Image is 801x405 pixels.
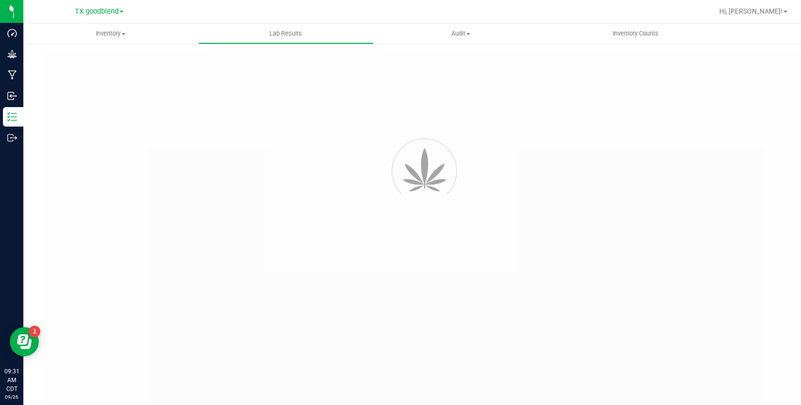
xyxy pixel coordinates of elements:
p: 09:31 AM CDT [4,367,19,393]
a: Inventory Counts [548,23,723,44]
a: Audit [374,23,549,44]
iframe: Resource center unread badge [29,326,40,337]
iframe: Resource center [10,327,39,356]
span: Audit [374,29,548,38]
inline-svg: Inventory [7,112,17,122]
p: 09/26 [4,393,19,401]
a: Inventory [23,23,198,44]
inline-svg: Manufacturing [7,70,17,80]
inline-svg: Grow [7,49,17,59]
a: Lab Results [198,23,374,44]
span: Inventory [23,29,198,38]
span: Lab Results [256,29,315,38]
inline-svg: Inbound [7,91,17,101]
span: TX goodblend [75,7,119,16]
span: Inventory Counts [600,29,672,38]
inline-svg: Dashboard [7,28,17,38]
span: Hi, [PERSON_NAME]! [719,7,783,15]
inline-svg: Outbound [7,133,17,143]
